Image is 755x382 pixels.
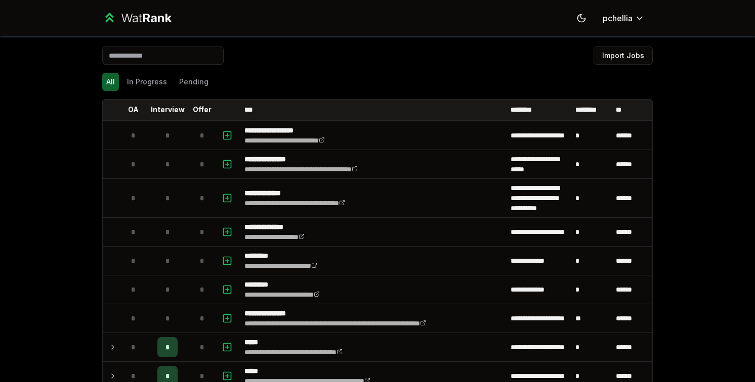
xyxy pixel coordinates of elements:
p: Interview [151,105,185,115]
button: All [102,73,119,91]
p: Offer [193,105,212,115]
button: Import Jobs [594,46,653,65]
a: WatRank [102,10,172,26]
span: Rank [142,11,172,25]
button: pchellia [595,9,653,27]
span: pchellia [603,12,633,24]
div: Wat [121,10,172,26]
p: OA [128,105,139,115]
button: In Progress [123,73,171,91]
button: Pending [175,73,213,91]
